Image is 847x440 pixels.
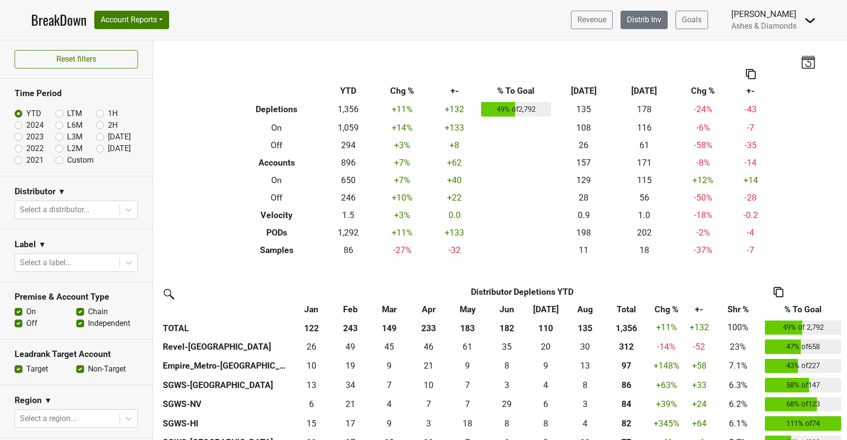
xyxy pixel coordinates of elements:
[687,379,711,391] div: +33
[431,241,479,259] td: -32
[88,306,108,318] label: Chain
[292,301,330,318] th: Jan: activate to sort column ascending
[294,398,328,410] div: 6
[431,206,479,224] td: 0.0
[431,82,479,100] th: +-
[448,375,487,395] td: 6.748
[44,395,52,406] span: ▼
[108,143,131,154] label: [DATE]
[553,206,614,224] td: 0.9
[160,286,176,301] img: filter
[88,318,130,329] label: Independent
[614,206,675,224] td: 1.0
[565,337,604,356] td: 29.5
[614,189,675,206] td: 56
[67,119,83,131] label: L6M
[370,318,409,338] th: 149
[230,154,323,171] th: Accounts
[26,119,44,131] label: 2024
[230,224,323,241] th: PODs
[648,301,685,318] th: Chg %: activate to sort column ascending
[605,356,648,376] th: 96.916
[15,292,138,302] h3: Premise & Account Type
[687,417,711,430] div: +64
[731,21,796,31] span: Ashes & Diamonds
[713,375,762,395] td: 6.3%
[411,398,446,410] div: 7
[774,287,783,297] img: Copy to clipboard
[605,301,648,318] th: Total: activate to sort column ascending
[58,186,66,198] span: ▼
[323,189,374,206] td: 246
[26,363,48,375] label: Target
[15,50,138,68] button: Reset filters
[487,301,526,318] th: Jun: activate to sort column ascending
[15,186,55,197] h3: Distributor
[88,363,126,375] label: Non-Target
[526,356,565,376] td: 8.5
[333,379,368,391] div: 34
[160,375,292,395] th: SGWS-[GEOGRAPHIC_DATA]
[31,10,86,30] a: BreakDown
[565,395,604,414] td: 3
[26,143,44,154] label: 2022
[487,375,526,395] td: 3.25
[323,241,374,259] td: 86
[448,337,487,356] td: 61.334
[731,8,796,20] div: [PERSON_NAME]
[713,318,762,338] td: 100%
[489,379,524,391] div: 3
[731,206,770,224] td: -0.2
[409,395,448,414] td: 7.083
[374,119,431,136] td: +14 %
[409,414,448,433] td: 2.916
[450,379,485,391] div: 7
[26,108,41,119] label: YTD
[108,119,118,131] label: 2H
[409,337,448,356] td: 45.667
[489,417,524,430] div: 8
[431,224,479,241] td: +133
[370,337,409,356] td: 45
[411,359,446,372] div: 21
[656,322,677,332] span: +11%
[731,224,770,241] td: -4
[648,414,685,433] td: +345 %
[323,171,374,189] td: 650
[372,340,407,353] div: 45
[674,189,731,206] td: -50 %
[687,359,711,372] div: +58
[323,224,374,241] td: 1,292
[331,283,714,301] th: Distributor Depletions YTD
[648,375,685,395] td: +63 %
[605,395,648,414] th: 84.166
[529,398,563,410] div: 6
[372,379,407,391] div: 7
[607,359,646,372] div: 97
[529,340,563,353] div: 20
[801,55,815,68] img: last_updated_date
[553,171,614,189] td: 129
[614,154,675,171] td: 171
[713,301,762,318] th: Shr %: activate to sort column ascending
[374,241,431,259] td: -27 %
[648,395,685,414] td: +39 %
[762,301,844,318] th: % To Goal: activate to sort column ascending
[411,340,446,353] div: 46
[160,318,292,338] th: TOTAL
[526,318,565,338] th: 110
[674,206,731,224] td: -18 %
[331,301,370,318] th: Feb: activate to sort column ascending
[292,356,330,376] td: 9.5
[565,318,604,338] th: 135
[370,395,409,414] td: 4.25
[372,417,407,430] div: 9
[687,340,711,353] div: -52
[565,301,604,318] th: Aug: activate to sort column ascending
[431,119,479,136] td: +133
[674,171,731,189] td: +12 %
[529,417,563,430] div: 8
[331,414,370,433] td: 17.333
[553,189,614,206] td: 28
[374,171,431,189] td: +7 %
